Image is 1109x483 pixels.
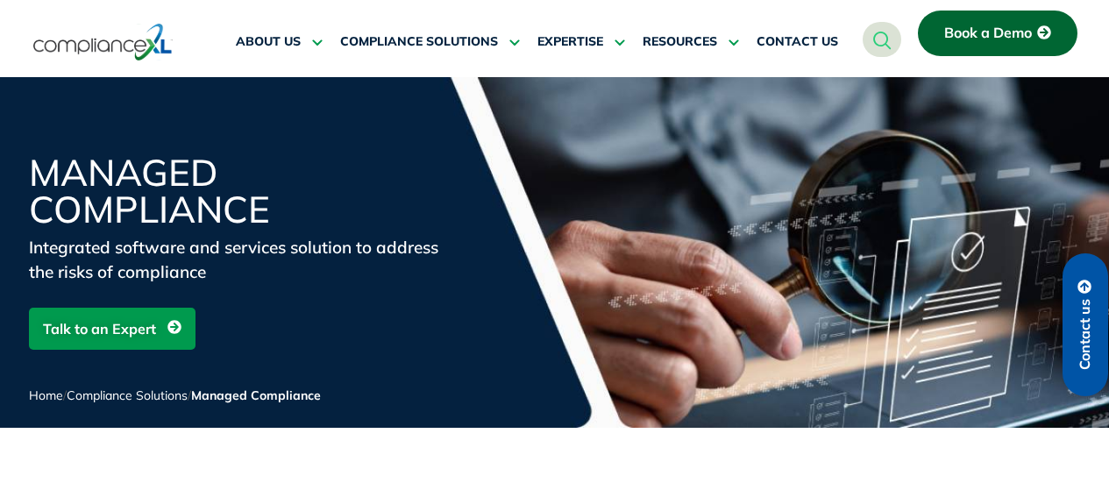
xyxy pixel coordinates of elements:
a: ABOUT US [236,21,323,63]
a: Contact us [1063,253,1108,396]
span: Contact us [1077,299,1093,370]
h1: Managed Compliance [29,154,450,228]
span: ABOUT US [236,34,301,50]
span: Talk to an Expert [43,312,156,345]
a: RESOURCES [643,21,739,63]
span: Book a Demo [944,25,1032,41]
span: EXPERTISE [537,34,603,50]
div: Integrated software and services solution to address the risks of compliance [29,235,450,284]
a: Book a Demo [918,11,1077,56]
a: Compliance Solutions [67,387,188,403]
a: navsearch-button [863,22,901,57]
span: RESOURCES [643,34,717,50]
img: logo-one.svg [33,22,173,62]
a: CONTACT US [757,21,838,63]
a: Talk to an Expert [29,308,195,350]
span: Managed Compliance [191,387,321,403]
span: / / [29,387,321,403]
span: CONTACT US [757,34,838,50]
a: COMPLIANCE SOLUTIONS [340,21,520,63]
a: Home [29,387,63,403]
span: COMPLIANCE SOLUTIONS [340,34,498,50]
a: EXPERTISE [537,21,625,63]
